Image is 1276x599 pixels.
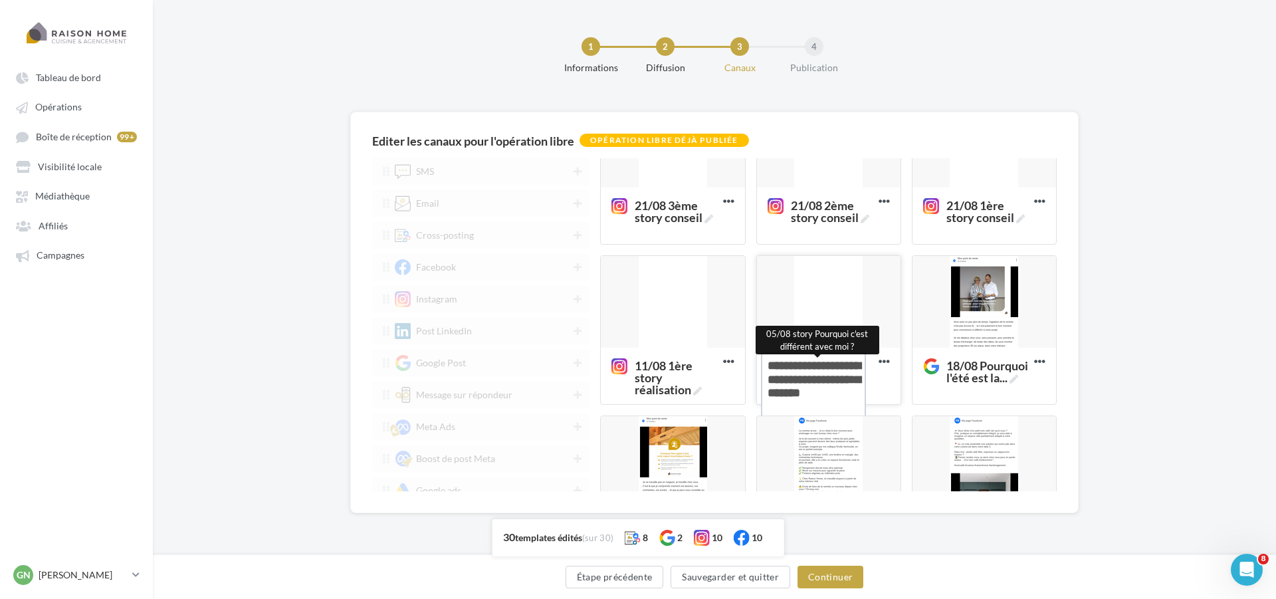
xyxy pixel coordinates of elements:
[712,531,722,544] div: 10
[623,61,708,74] div: Diffusion
[923,360,1034,374] span: 18/08 Pourquoi l'été est la meilleure période
[8,243,145,267] a: Campagnes
[38,161,102,172] span: Visibilité locale
[117,132,137,142] div: 99+
[580,134,749,147] div: Opération libre déjà publiée
[35,191,90,202] span: Médiathèque
[372,135,574,147] div: Editer les canaux pour l'opération libre
[582,37,600,56] div: 1
[772,61,857,74] div: Publication
[923,199,1034,214] span: 21/08 1ère story conseil
[946,360,1029,384] span: 18/08 Pourquoi l'été est la
[635,199,717,223] span: 21/08 3ème story conseil
[671,566,790,588] button: Sauvegarder et quitter
[805,37,823,56] div: 4
[611,360,722,374] span: 11/08 1ère story réalisation
[611,199,722,214] span: 21/08 3ème story conseil
[768,199,879,214] span: 21/08 2ème story conseil
[39,220,68,231] span: Affiliés
[39,568,127,582] p: [PERSON_NAME]
[8,65,145,89] a: Tableau de bord
[36,72,101,83] span: Tableau de bord
[17,568,31,582] span: Gn
[677,531,683,544] div: 2
[8,124,145,149] a: Boîte de réception 99+
[8,183,145,207] a: Médiathèque
[1258,554,1269,564] span: 8
[756,326,879,354] div: 05/08 story Pourquoi c'est différent avec moi ?
[8,213,145,237] a: Affiliés
[515,532,582,543] span: templates édités
[643,531,648,544] div: 8
[797,566,863,588] button: Continuer
[37,250,84,261] span: Campagnes
[11,562,142,588] a: Gn [PERSON_NAME]
[8,154,145,178] a: Visibilité locale
[946,199,1029,223] span: 21/08 1ère story conseil
[36,131,112,142] span: Boîte de réception
[635,360,717,396] span: 11/08 1ère story réalisation
[548,61,633,74] div: Informations
[566,566,664,588] button: Étape précédente
[1231,554,1263,586] iframe: Intercom live chat
[752,531,762,544] div: 10
[656,37,675,56] div: 2
[791,199,873,223] span: 21/08 2ème story conseil
[8,94,145,118] a: Opérations
[35,102,82,113] span: Opérations
[1000,370,1008,385] span: ...
[503,531,515,543] span: 30
[697,61,782,74] div: Canaux
[730,37,749,56] div: 3
[582,533,614,543] span: (sur 30)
